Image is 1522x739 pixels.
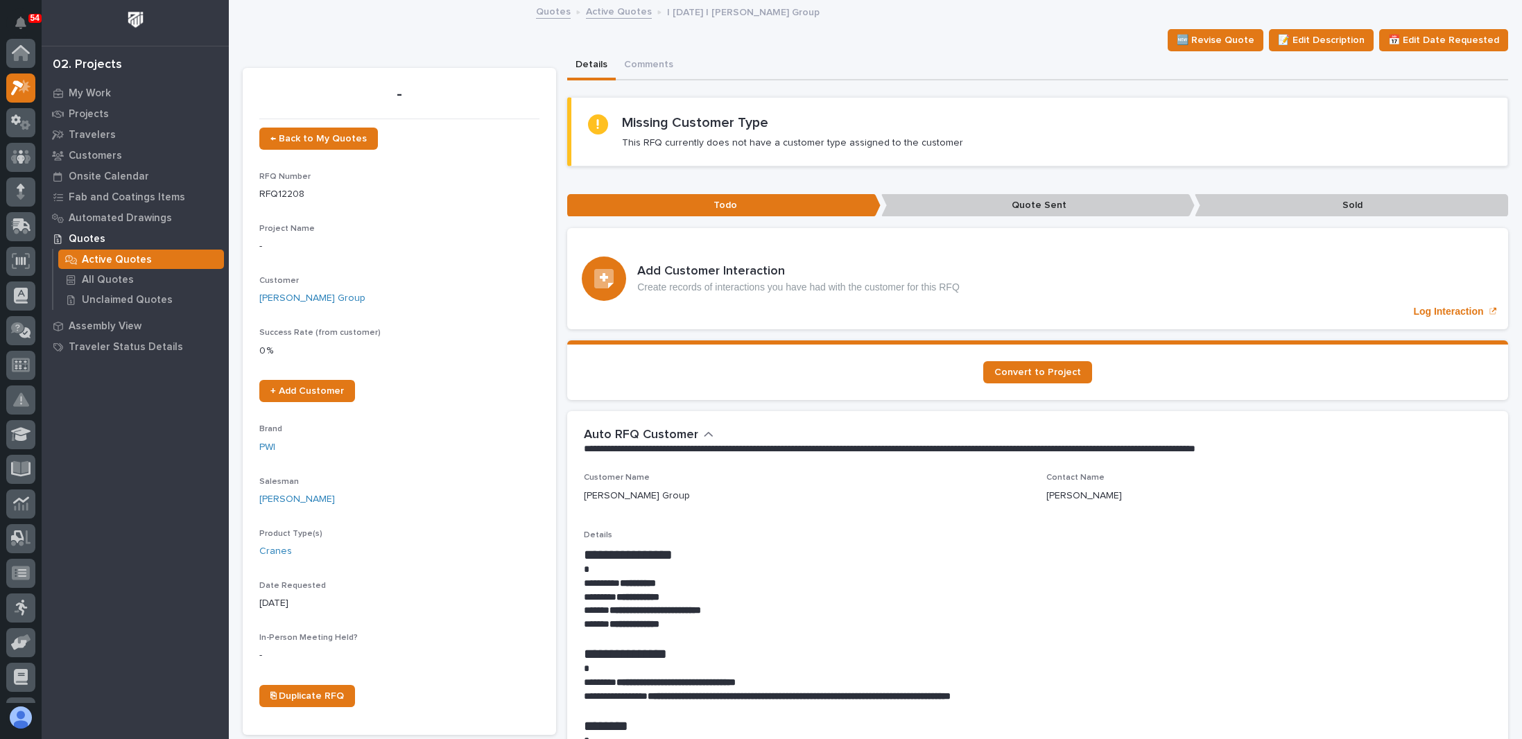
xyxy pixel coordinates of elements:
[42,336,229,357] a: Traveler Status Details
[259,544,292,559] a: Cranes
[1388,32,1499,49] span: 📅 Edit Date Requested
[259,291,365,306] a: [PERSON_NAME] Group
[667,3,820,19] p: | [DATE] | [PERSON_NAME] Group
[259,582,326,590] span: Date Requested
[994,367,1081,377] span: Convert to Project
[69,171,149,183] p: Onsite Calendar
[259,344,539,358] p: 0 %
[42,166,229,186] a: Onsite Calendar
[69,233,105,245] p: Quotes
[259,634,358,642] span: In-Person Meeting Held?
[17,17,35,39] div: Notifications54
[69,191,185,204] p: Fab and Coatings Items
[259,440,275,455] a: PWI
[622,137,963,149] p: This RFQ currently does not have a customer type assigned to the customer
[69,212,172,225] p: Automated Drawings
[1278,32,1365,49] span: 📝 Edit Description
[1046,473,1105,482] span: Contact Name
[584,531,612,539] span: Details
[53,270,229,289] a: All Quotes
[259,478,299,486] span: Salesman
[584,428,714,443] button: Auto RFQ Customer
[1413,306,1483,318] p: Log Interaction
[42,186,229,207] a: Fab and Coatings Items
[259,277,299,285] span: Customer
[536,3,571,19] a: Quotes
[42,124,229,145] a: Travelers
[259,425,282,433] span: Brand
[42,145,229,166] a: Customers
[1177,32,1254,49] span: 🆕 Revise Quote
[567,51,616,80] button: Details
[1046,489,1122,503] p: [PERSON_NAME]
[270,691,344,701] span: ⎘ Duplicate RFQ
[69,341,183,354] p: Traveler Status Details
[6,8,35,37] button: Notifications
[259,329,381,337] span: Success Rate (from customer)
[1269,29,1374,51] button: 📝 Edit Description
[6,703,35,732] button: users-avatar
[31,13,40,23] p: 54
[270,134,367,144] span: ← Back to My Quotes
[616,51,682,80] button: Comments
[259,596,539,611] p: [DATE]
[584,489,690,503] p: [PERSON_NAME] Group
[42,228,229,249] a: Quotes
[259,85,539,105] p: -
[259,225,315,233] span: Project Name
[622,114,768,131] h2: Missing Customer Type
[259,173,311,181] span: RFQ Number
[270,386,344,396] span: + Add Customer
[637,281,960,293] p: Create records of interactions you have had with the customer for this RFQ
[584,473,650,482] span: Customer Name
[1195,194,1508,217] p: Sold
[42,82,229,103] a: My Work
[259,187,539,202] p: RFQ12208
[1168,29,1263,51] button: 🆕 Revise Quote
[259,128,378,150] a: ← Back to My Quotes
[881,194,1195,217] p: Quote Sent
[586,3,652,19] a: Active Quotes
[53,58,122,73] div: 02. Projects
[69,320,141,333] p: Assembly View
[123,7,148,33] img: Workspace Logo
[983,361,1092,383] a: Convert to Project
[567,228,1508,329] a: Log Interaction
[259,530,322,538] span: Product Type(s)
[637,264,960,279] h3: Add Customer Interaction
[1379,29,1508,51] button: 📅 Edit Date Requested
[69,150,122,162] p: Customers
[259,239,539,254] p: -
[53,250,229,269] a: Active Quotes
[42,103,229,124] a: Projects
[567,194,881,217] p: Todo
[69,129,116,141] p: Travelers
[82,294,173,306] p: Unclaimed Quotes
[69,108,109,121] p: Projects
[259,685,355,707] a: ⎘ Duplicate RFQ
[42,315,229,336] a: Assembly View
[259,380,355,402] a: + Add Customer
[53,290,229,309] a: Unclaimed Quotes
[259,492,335,507] a: [PERSON_NAME]
[259,648,539,663] p: -
[584,428,698,443] h2: Auto RFQ Customer
[42,207,229,228] a: Automated Drawings
[82,254,152,266] p: Active Quotes
[82,274,134,286] p: All Quotes
[69,87,111,100] p: My Work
